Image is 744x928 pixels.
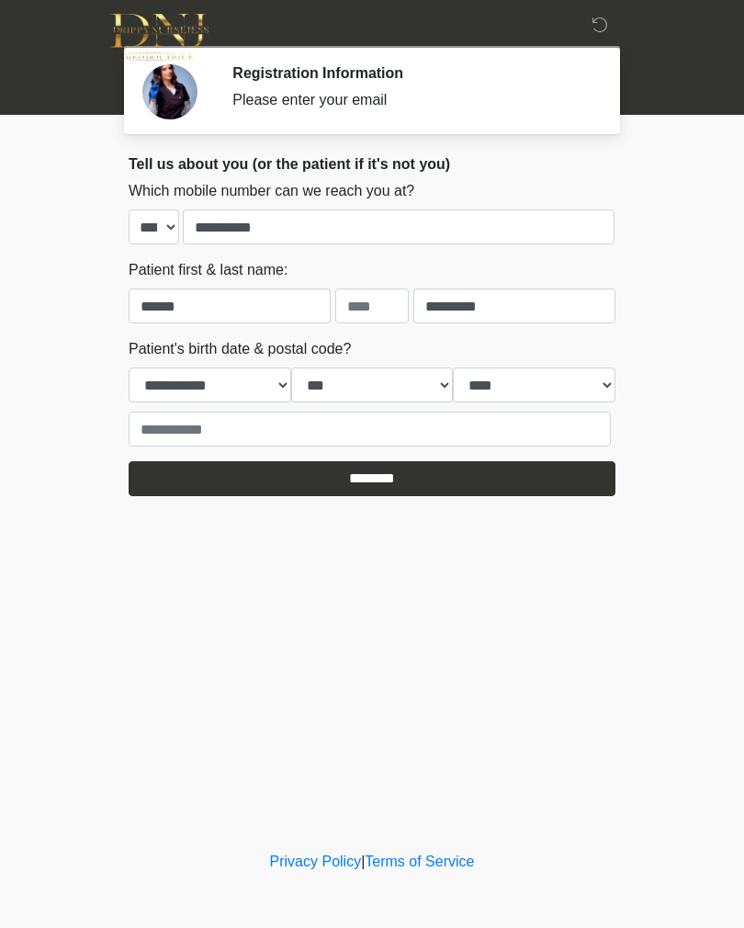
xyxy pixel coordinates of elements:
[129,180,414,202] label: Which mobile number can we reach you at?
[129,155,615,173] h2: Tell us about you (or the patient if it's not you)
[365,854,474,869] a: Terms of Service
[129,259,287,281] label: Patient first & last name:
[361,854,365,869] a: |
[129,338,351,360] label: Patient's birth date & postal code?
[232,89,588,111] div: Please enter your email
[142,64,197,119] img: Agent Avatar
[110,14,209,61] img: DNJ Med Boutique Logo
[270,854,362,869] a: Privacy Policy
